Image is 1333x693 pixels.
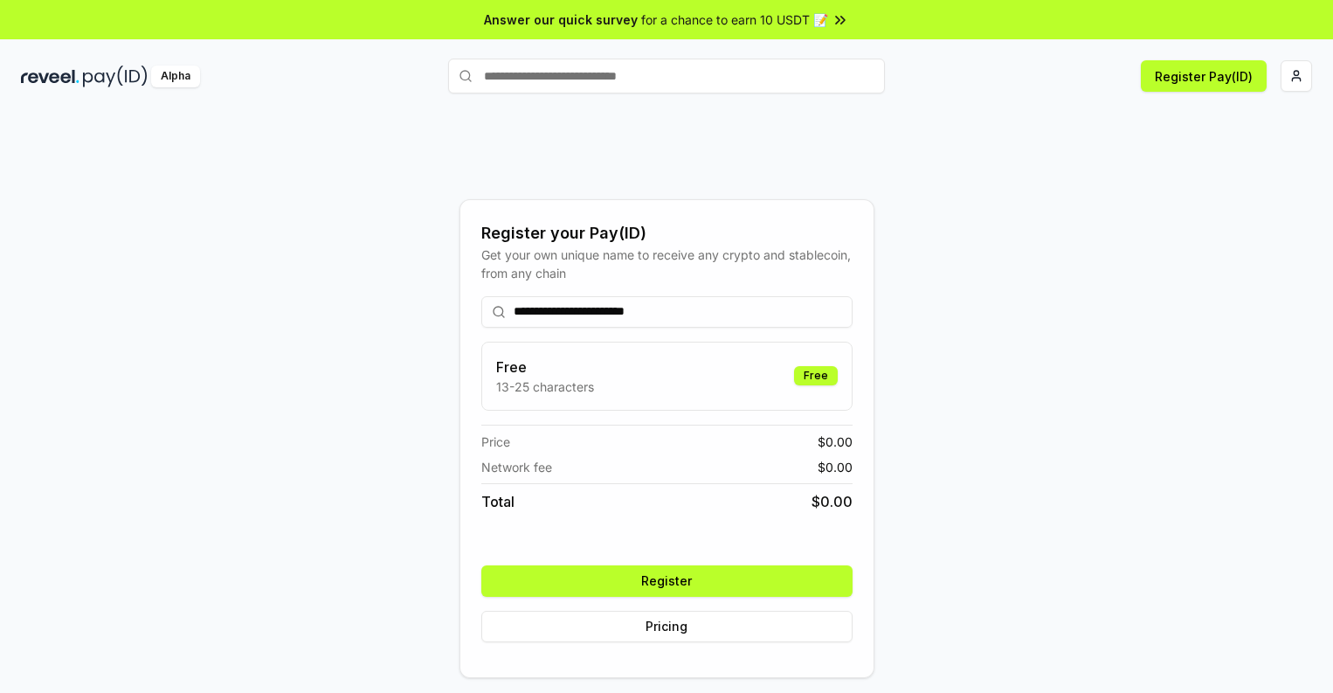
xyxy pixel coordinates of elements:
[21,66,79,87] img: reveel_dark
[812,491,853,512] span: $ 0.00
[481,565,853,597] button: Register
[481,433,510,451] span: Price
[481,221,853,246] div: Register your Pay(ID)
[818,433,853,451] span: $ 0.00
[484,10,638,29] span: Answer our quick survey
[794,366,838,385] div: Free
[481,458,552,476] span: Network fee
[641,10,828,29] span: for a chance to earn 10 USDT 📝
[496,378,594,396] p: 13-25 characters
[83,66,148,87] img: pay_id
[496,357,594,378] h3: Free
[151,66,200,87] div: Alpha
[481,246,853,282] div: Get your own unique name to receive any crypto and stablecoin, from any chain
[481,491,515,512] span: Total
[818,458,853,476] span: $ 0.00
[481,611,853,642] button: Pricing
[1141,60,1267,92] button: Register Pay(ID)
